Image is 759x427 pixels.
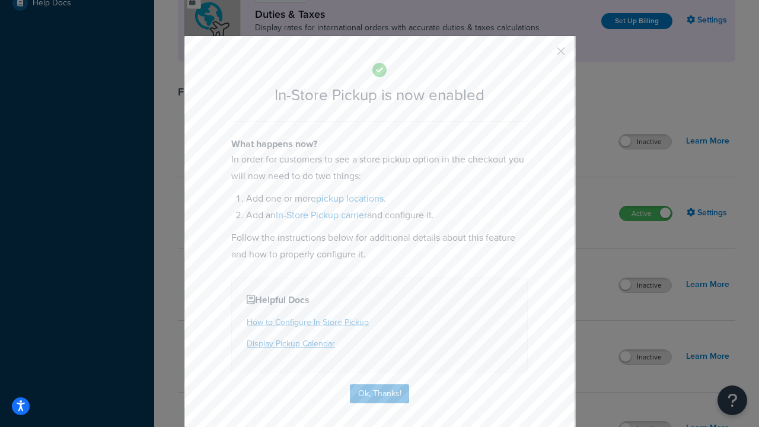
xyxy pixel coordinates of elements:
a: In-Store Pickup carrier [276,208,367,222]
p: Follow the instructions below for additional details about this feature and how to properly confi... [231,230,528,263]
h4: Helpful Docs [247,293,512,307]
h2: In-Store Pickup is now enabled [231,87,528,104]
button: Ok, Thanks! [350,384,409,403]
a: Display Pickup Calendar [247,337,335,350]
p: In order for customers to see a store pickup option in the checkout you will now need to do two t... [231,151,528,184]
a: pickup locations [316,192,384,205]
a: How to Configure In-Store Pickup [247,316,369,329]
h4: What happens now? [231,137,528,151]
li: Add an and configure it. [246,207,528,224]
li: Add one or more . [246,190,528,207]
